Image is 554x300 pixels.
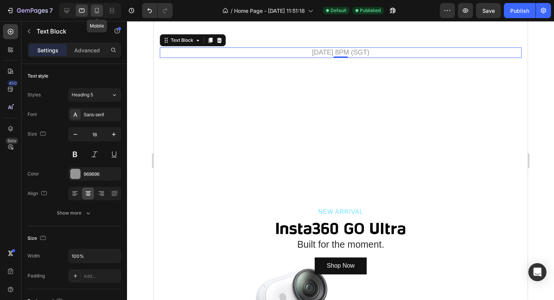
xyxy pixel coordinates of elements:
[84,171,119,178] div: 969696
[68,88,121,102] button: Heading 5
[49,6,53,15] p: 7
[504,3,536,18] button: Publish
[28,129,47,139] div: Size
[231,7,233,15] span: /
[173,239,201,250] p: Shop Now
[28,253,40,259] div: Width
[28,91,41,98] div: Styles
[57,209,92,217] div: Show more
[37,46,58,54] p: Settings
[510,7,529,15] div: Publish
[69,249,121,263] input: Auto
[528,263,546,281] div: Open Intercom Messenger
[28,111,37,118] div: Font
[476,3,501,18] button: Save
[234,7,305,15] span: Home Page - [DATE] 11:51:18
[154,21,528,300] iframe: Design area
[6,138,18,144] div: Beta
[482,8,495,14] span: Save
[28,73,48,79] div: Text style
[28,171,39,177] div: Color
[3,3,56,18] button: 7
[360,7,381,14] span: Published
[74,46,100,54] p: Advanced
[331,7,346,14] span: Default
[28,233,47,244] div: Size
[28,189,49,199] div: Align
[72,91,93,98] span: Heading 5
[142,3,173,18] div: Undo/Redo
[28,206,121,220] button: Show more
[84,273,119,280] div: Add...
[28,273,45,279] div: Padding
[7,80,18,86] div: 450
[37,27,101,36] p: Text Block
[84,111,119,118] div: Sans-serif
